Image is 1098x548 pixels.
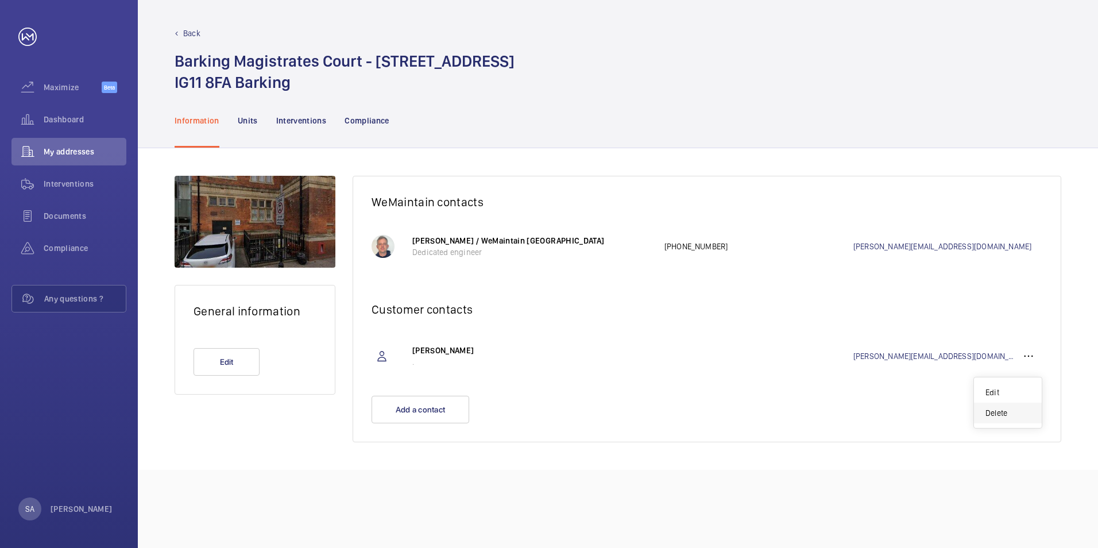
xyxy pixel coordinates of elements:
[853,241,1042,252] a: [PERSON_NAME][EMAIL_ADDRESS][DOMAIN_NAME]
[194,348,260,376] button: Edit
[412,235,653,246] p: [PERSON_NAME] / WeMaintain [GEOGRAPHIC_DATA]
[412,356,653,368] p: .
[44,293,126,304] span: Any questions ?
[372,195,1042,209] h2: WeMaintain contacts
[51,503,113,515] p: [PERSON_NAME]
[44,242,126,254] span: Compliance
[44,178,126,190] span: Interventions
[183,28,200,39] p: Back
[412,345,653,356] p: [PERSON_NAME]
[276,115,327,126] p: Interventions
[345,115,389,126] p: Compliance
[412,246,653,258] p: Dedicated engineer
[985,407,1030,419] p: Delete
[102,82,117,93] span: Beta
[25,503,34,515] p: SA
[853,350,1015,362] a: [PERSON_NAME][EMAIL_ADDRESS][DOMAIN_NAME]
[238,115,258,126] p: Units
[372,396,469,423] button: Add a contact
[175,51,515,93] h1: Barking Magistrates Court - [STREET_ADDRESS] IG11 8FA Barking
[44,114,126,125] span: Dashboard
[194,304,316,318] h2: General information
[175,115,219,126] p: Information
[44,146,126,157] span: My addresses
[44,82,102,93] span: Maximize
[372,302,1042,317] h2: Customer contacts
[44,210,126,222] span: Documents
[985,387,1030,398] p: Edit
[664,241,853,252] p: [PHONE_NUMBER]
